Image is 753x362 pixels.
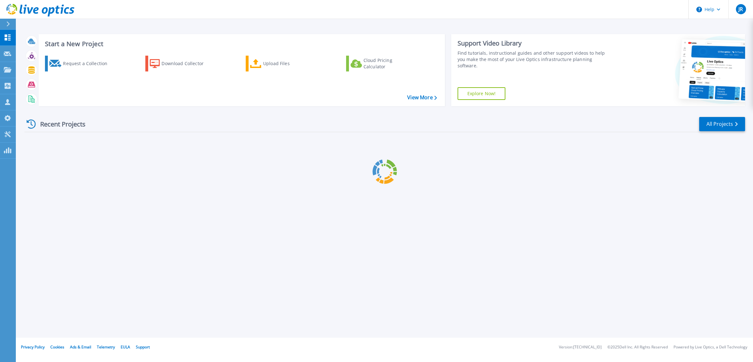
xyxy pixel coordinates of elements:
a: Cookies [50,344,64,350]
li: Version: [TECHNICAL_ID] [559,345,602,349]
div: Cloud Pricing Calculator [364,57,414,70]
a: Explore Now! [458,87,506,100]
a: Request a Collection [45,56,116,71]
a: Support [136,344,150,350]
span: JR [738,7,743,12]
a: Cloud Pricing Calculator [346,56,417,71]
h3: Start a New Project [45,40,437,47]
a: Ads & Email [70,344,91,350]
a: EULA [121,344,130,350]
li: Powered by Live Optics, a Dell Technology [674,345,747,349]
a: Telemetry [97,344,115,350]
div: Download Collector [161,57,212,70]
div: Find tutorials, instructional guides and other support videos to help you make the most of your L... [458,50,609,69]
a: Upload Files [246,56,316,71]
a: Privacy Policy [21,344,45,350]
div: Request a Collection [63,57,114,70]
div: Upload Files [263,57,314,70]
li: © 2025 Dell Inc. All Rights Reserved [607,345,668,349]
a: All Projects [699,117,745,131]
a: Download Collector [145,56,216,71]
div: Recent Projects [24,116,94,132]
div: Support Video Library [458,39,609,47]
a: View More [407,95,437,101]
